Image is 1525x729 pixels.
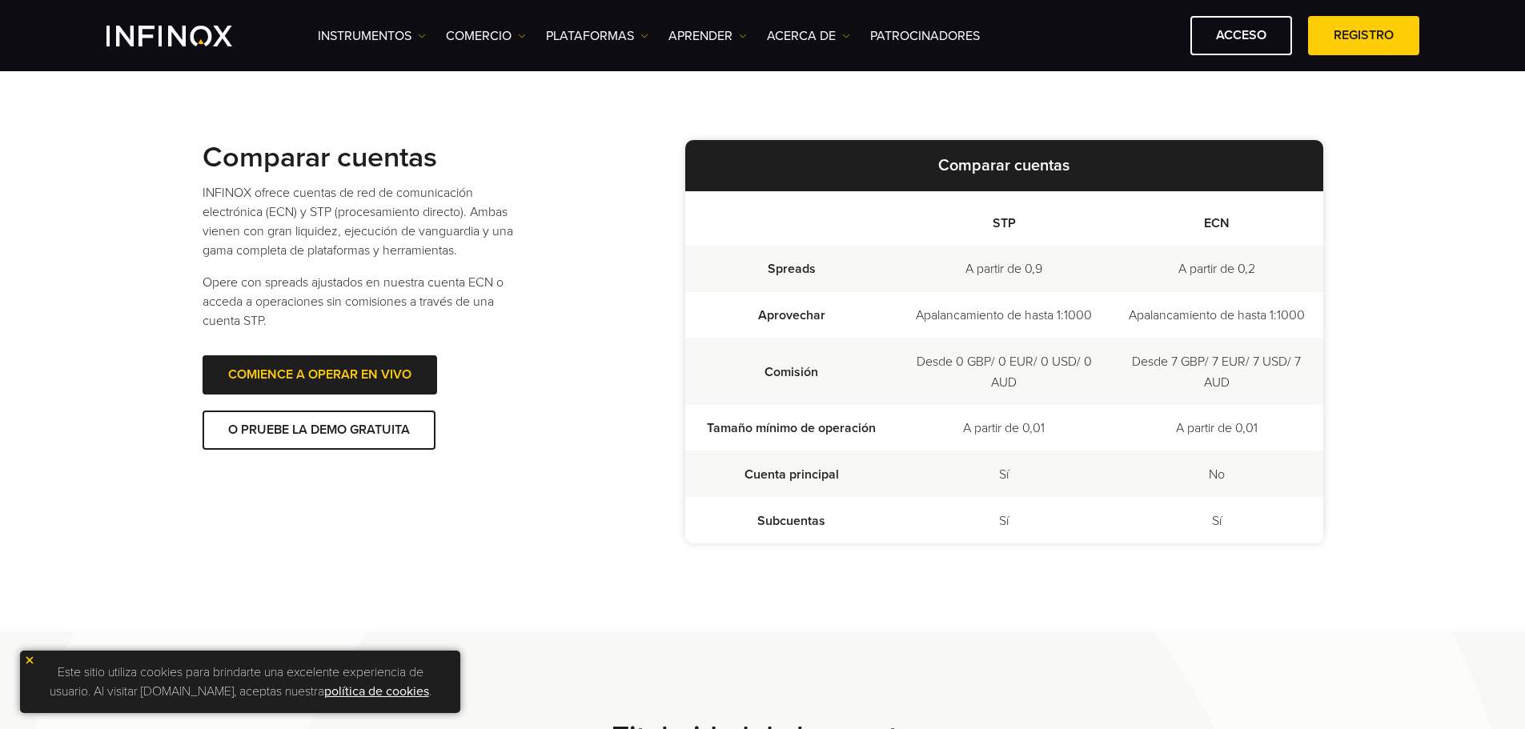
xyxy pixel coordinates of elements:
font: Sí [999,467,1009,483]
a: Logotipo de INFINOX [106,26,270,46]
font: Apalancamiento de hasta 1:1000 [916,307,1092,323]
font: PLATAFORMAS [546,28,634,44]
a: PLATAFORMAS [546,26,648,46]
font: Opere con spreads ajustados en nuestra cuenta ECN o acceda a operaciones sin comisiones a través ... [203,274,504,329]
a: Instrumentos [318,26,426,46]
font: Tamaño mínimo de operación [707,420,876,436]
font: ECN [1204,215,1230,231]
font: Sí [999,513,1009,529]
font: ACERCA DE [767,28,836,44]
font: REGISTRO [1334,27,1394,43]
font: A partir de 0,01 [963,420,1045,436]
a: ACERCA DE [767,26,850,46]
font: Sí [1212,513,1222,529]
font: ACCESO [1216,27,1266,43]
a: ACCESO [1190,16,1292,55]
font: No [1209,467,1225,483]
font: . [429,683,431,699]
font: Cuenta principal [744,467,839,483]
font: Aprovechar [758,307,825,323]
font: STP [993,215,1016,231]
font: Aprender [668,28,732,44]
font: Desde 0 GBP/ 0 EUR/ 0 USD/ 0 AUD [917,354,1092,391]
font: COMERCIO [446,28,512,44]
font: INFINOX ofrece cuentas de red de comunicación electrónica (ECN) y STP (procesamiento directo). Am... [203,185,513,258]
font: Comisión [765,364,818,380]
img: icono de cierre amarillo [24,655,35,666]
font: A partir de 0,2 [1178,262,1255,278]
a: COMIENCE A OPERAR EN VIVO [203,355,437,395]
font: Instrumentos [318,28,411,44]
font: A partir de 0,9 [965,262,1042,278]
font: Subcuentas [757,513,825,529]
font: Spreads [768,262,816,278]
a: política de cookies [324,683,429,699]
font: Comparar cuentas [938,156,1070,175]
a: REGISTRO [1308,16,1419,55]
font: COMIENCE A OPERAR EN VIVO [228,367,411,383]
font: Este sitio utiliza cookies para brindarte una excelente experiencia de usuario. Al visitar [DOMAI... [50,664,423,699]
font: PATROCINADORES [870,28,980,44]
font: A partir de 0,01 [1176,420,1258,436]
a: PATROCINADORES [870,26,980,46]
a: COMERCIO [446,26,526,46]
font: Desde 7 GBP/ 7 EUR/ 7 USD/ 7 AUD [1132,354,1301,391]
a: Aprender [668,26,747,46]
a: O PRUEBE LA DEMO GRATUITA [203,411,435,450]
font: Comparar cuentas [203,140,437,174]
font: O PRUEBE LA DEMO GRATUITA [228,422,410,438]
font: Apalancamiento de hasta 1:1000 [1129,307,1305,323]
